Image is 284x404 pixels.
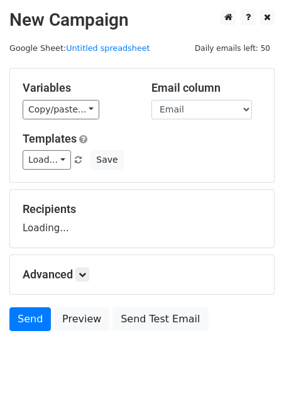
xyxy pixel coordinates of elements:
a: Send Test Email [112,307,208,331]
a: Untitled spreadsheet [66,43,150,53]
h5: Advanced [23,268,261,281]
small: Google Sheet: [9,43,150,53]
a: Load... [23,150,71,170]
div: Loading... [23,202,261,235]
span: Daily emails left: 50 [190,41,275,55]
h5: Recipients [23,202,261,216]
a: Templates [23,132,77,145]
h5: Email column [151,81,261,95]
a: Copy/paste... [23,100,99,119]
button: Save [90,150,123,170]
h5: Variables [23,81,133,95]
a: Daily emails left: 50 [190,43,275,53]
h2: New Campaign [9,9,275,31]
a: Send [9,307,51,331]
a: Preview [54,307,109,331]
